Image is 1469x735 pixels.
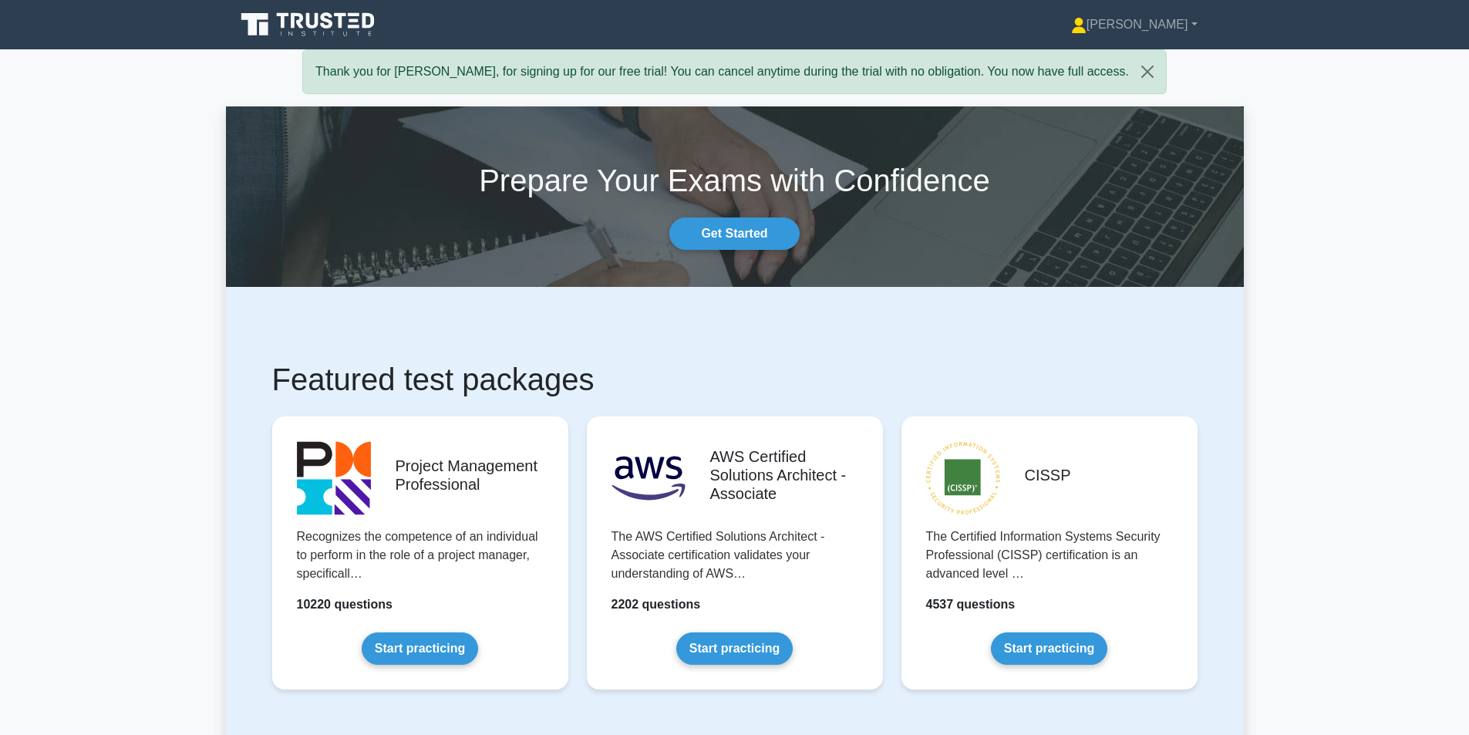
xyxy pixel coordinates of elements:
a: Start practicing [676,632,793,665]
a: Start practicing [362,632,478,665]
h1: Prepare Your Exams with Confidence [226,162,1244,199]
a: Get Started [669,217,799,250]
a: Start practicing [991,632,1107,665]
h1: Featured test packages [272,361,1198,398]
div: Thank you for [PERSON_NAME], for signing up for our free trial! You can cancel anytime during the... [302,49,1167,94]
a: [PERSON_NAME] [1034,9,1235,40]
button: Close [1129,50,1166,93]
